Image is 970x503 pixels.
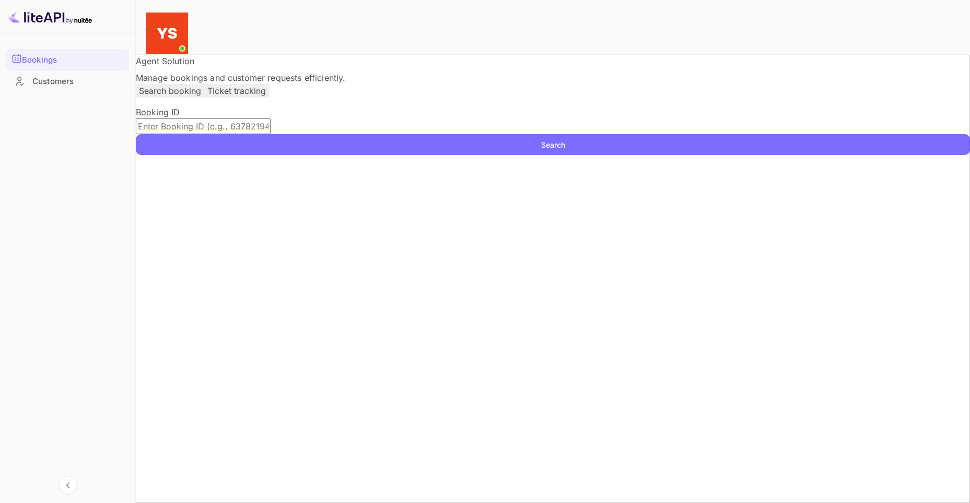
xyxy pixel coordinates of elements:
p: Booking ID [136,106,970,118]
div: Bookings [6,49,129,71]
img: Yandex Support [146,13,188,54]
div: Bookings [22,54,124,66]
div: Customers [6,71,129,92]
p: Agent Solution [136,55,970,67]
img: LiteAPI logo [8,8,92,25]
button: Search [136,134,970,155]
a: Bookings [6,49,129,70]
p: Search booking [139,85,201,97]
button: Collapse navigation [59,476,77,495]
span: Manage bookings and customer requests efficiently. [136,73,346,83]
div: Customers [32,76,124,88]
a: Customers [6,71,129,91]
p: Ticket tracking [207,85,266,97]
input: Enter Booking ID (e.g., 63782194) [136,118,271,134]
